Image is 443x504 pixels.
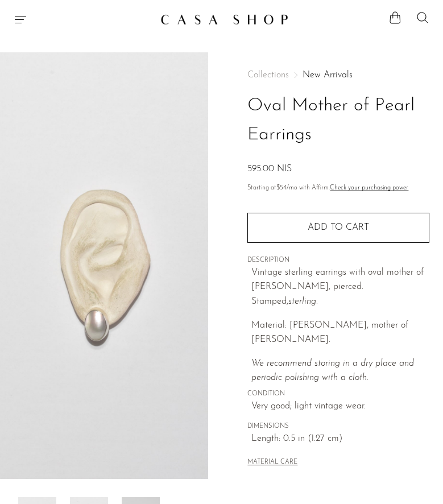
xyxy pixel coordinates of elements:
i: We recommend storing in a dry place and periodic polishing with a cloth. [251,359,414,383]
a: Check your purchasing power - Learn more about Affirm Financing (opens in modal) [330,185,408,191]
p: Vintage sterling earrings with oval mother of [PERSON_NAME], pierced. Stamped, [251,266,429,309]
em: sterling. [288,297,318,306]
span: DESCRIPTION [247,255,429,266]
span: $54 [276,185,287,191]
p: Material: [PERSON_NAME], mother of [PERSON_NAME]. [251,319,429,348]
span: Length: 0.5 in (1.27 cm) [251,432,429,447]
h1: Oval Mother of Pearl Earrings [247,92,429,150]
span: DIMENSIONS [247,422,429,432]
button: Add to cart [247,213,429,242]
button: MATERIAL CARE [247,458,297,467]
nav: Breadcrumbs [247,71,429,80]
span: Add to cart [308,223,369,232]
a: New Arrivals [303,71,353,80]
span: 595.00 NIS [247,164,292,173]
span: CONDITION [247,389,429,399]
span: Collections [247,71,289,80]
p: Starting at /mo with Affirm. [247,183,429,193]
span: Very good; light vintage wear. [251,399,429,414]
button: Menu [14,13,27,26]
